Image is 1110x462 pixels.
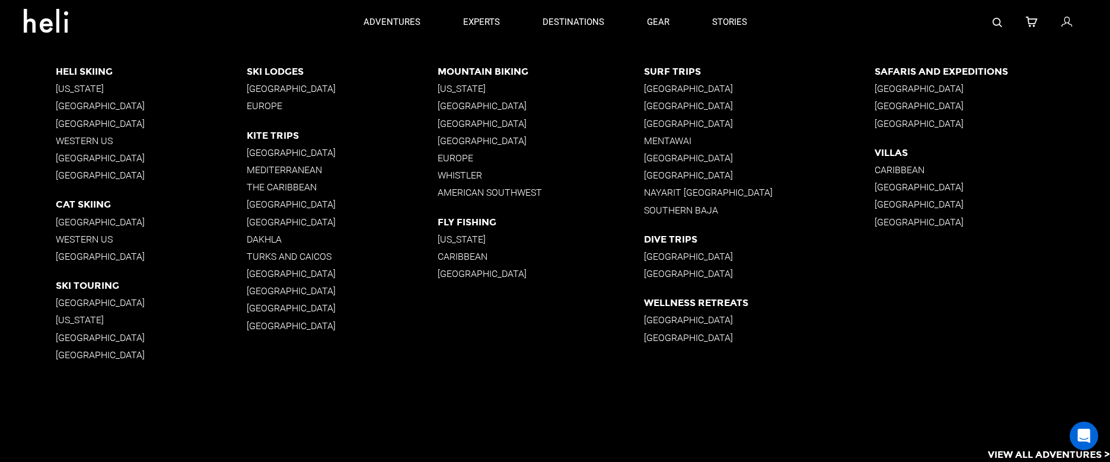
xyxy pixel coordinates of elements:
[438,170,644,181] p: Whistler
[247,251,438,262] p: Turks and Caicos
[247,234,438,245] p: Dakhla
[644,83,875,94] p: [GEOGRAPHIC_DATA]
[247,130,438,141] p: Kite Trips
[993,18,1002,27] img: search-bar-icon.svg
[247,302,438,314] p: [GEOGRAPHIC_DATA]
[56,135,247,146] p: Western US
[438,152,644,164] p: Europe
[875,100,1110,111] p: [GEOGRAPHIC_DATA]
[875,147,1110,158] p: Villas
[644,66,875,77] p: Surf Trips
[644,332,875,343] p: [GEOGRAPHIC_DATA]
[875,66,1110,77] p: Safaris and Expeditions
[363,16,420,28] p: adventures
[438,135,644,146] p: [GEOGRAPHIC_DATA]
[644,314,875,326] p: [GEOGRAPHIC_DATA]
[56,118,247,129] p: [GEOGRAPHIC_DATA]
[463,16,500,28] p: experts
[56,66,247,77] p: Heli Skiing
[247,164,438,176] p: Mediterranean
[438,234,644,245] p: [US_STATE]
[988,448,1110,462] p: View All Adventures >
[247,268,438,279] p: [GEOGRAPHIC_DATA]
[644,234,875,245] p: Dive Trips
[644,268,875,279] p: [GEOGRAPHIC_DATA]
[875,216,1110,228] p: [GEOGRAPHIC_DATA]
[438,66,644,77] p: Mountain Biking
[56,332,247,343] p: [GEOGRAPHIC_DATA]
[247,320,438,332] p: [GEOGRAPHIC_DATA]
[56,314,247,326] p: [US_STATE]
[644,187,875,198] p: Nayarit [GEOGRAPHIC_DATA]
[56,251,247,262] p: [GEOGRAPHIC_DATA]
[56,199,247,210] p: Cat Skiing
[438,100,644,111] p: [GEOGRAPHIC_DATA]
[247,66,438,77] p: Ski Lodges
[247,199,438,210] p: [GEOGRAPHIC_DATA]
[644,170,875,181] p: [GEOGRAPHIC_DATA]
[1070,422,1098,450] div: Open Intercom Messenger
[56,349,247,361] p: [GEOGRAPHIC_DATA]
[543,16,604,28] p: destinations
[247,83,438,94] p: [GEOGRAPHIC_DATA]
[644,205,875,216] p: Southern Baja
[56,234,247,245] p: Western US
[247,147,438,158] p: [GEOGRAPHIC_DATA]
[247,181,438,193] p: The Caribbean
[875,83,1110,94] p: [GEOGRAPHIC_DATA]
[875,164,1110,176] p: Caribbean
[247,285,438,297] p: [GEOGRAPHIC_DATA]
[644,152,875,164] p: [GEOGRAPHIC_DATA]
[644,118,875,129] p: [GEOGRAPHIC_DATA]
[875,118,1110,129] p: [GEOGRAPHIC_DATA]
[247,100,438,111] p: Europe
[56,297,247,308] p: [GEOGRAPHIC_DATA]
[644,251,875,262] p: [GEOGRAPHIC_DATA]
[644,100,875,111] p: [GEOGRAPHIC_DATA]
[56,83,247,94] p: [US_STATE]
[438,118,644,129] p: [GEOGRAPHIC_DATA]
[644,297,875,308] p: Wellness Retreats
[56,152,247,164] p: [GEOGRAPHIC_DATA]
[438,251,644,262] p: Caribbean
[438,83,644,94] p: [US_STATE]
[438,187,644,198] p: American Southwest
[56,280,247,291] p: Ski Touring
[644,135,875,146] p: Mentawai
[56,170,247,181] p: [GEOGRAPHIC_DATA]
[875,199,1110,210] p: [GEOGRAPHIC_DATA]
[438,268,644,279] p: [GEOGRAPHIC_DATA]
[56,216,247,228] p: [GEOGRAPHIC_DATA]
[56,100,247,111] p: [GEOGRAPHIC_DATA]
[438,216,644,228] p: Fly Fishing
[247,216,438,228] p: [GEOGRAPHIC_DATA]
[875,181,1110,193] p: [GEOGRAPHIC_DATA]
